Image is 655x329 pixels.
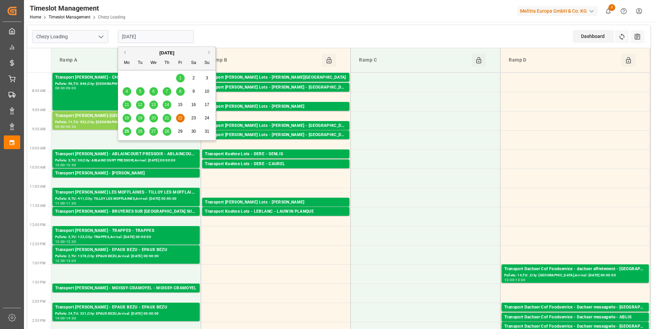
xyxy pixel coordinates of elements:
div: Choose Saturday, August 16th, 2025 [189,101,198,109]
div: Su [203,59,211,67]
div: Choose Sunday, August 10th, 2025 [203,87,211,96]
button: Next Month [208,50,212,54]
div: Choose Friday, August 1st, 2025 [176,74,185,82]
span: 23 [191,116,196,120]
div: Ramp C [356,54,472,67]
div: Transport Dachser Cof Foodservice - dachser affretement - [GEOGRAPHIC_DATA] [504,266,646,273]
div: Pallets: ,TU: 56,City: [GEOGRAPHIC_DATA],Arrival: [DATE] 00:00:00 [205,81,347,87]
span: 2 [608,4,615,11]
div: Pallets: 56,TU: 846,City: [GEOGRAPHIC_DATA],Arrival: [DATE] 00:00:00 [55,81,197,87]
span: 9:30 AM [32,127,46,131]
button: Previous Month [122,50,126,54]
button: show 2 new notifications [601,3,616,19]
div: Pallets: 5,TU: 40,City: [GEOGRAPHIC_DATA],Arrival: [DATE] 00:00:00 [205,168,347,173]
div: Choose Thursday, August 14th, 2025 [163,101,171,109]
span: 19 [138,116,142,120]
input: DD-MM-YYYY [118,30,194,43]
div: Pallets: 2,TU: ,City: MOISSY-CRAMOYEL,Arrival: [DATE] 00:00:00 [55,292,197,298]
div: Ramp B [207,54,322,67]
span: 1:00 PM [32,261,46,265]
div: 10:30 [66,163,76,167]
div: Ramp D [506,54,621,67]
div: 09:00 [55,125,65,128]
span: 2:30 PM [32,319,46,323]
div: Transport [PERSON_NAME] - MOISSY-CRAMOYEL - MOISSY-CRAMOYEL [55,285,197,292]
span: 3 [206,76,208,80]
span: 10 [205,89,209,94]
div: Transport [PERSON_NAME] Lots - [PERSON_NAME] - [GEOGRAPHIC_DATA] [205,132,347,139]
div: Pallets: ,TU: 482,City: [GEOGRAPHIC_DATA],Arrival: [DATE] 00:00:00 [205,158,347,163]
div: Transport [PERSON_NAME] LES MOFFLAINES - TILLOY LES MOFFLAINES [55,189,197,196]
div: 08:00 [55,87,65,90]
div: Choose Monday, August 11th, 2025 [123,101,131,109]
div: Melitta Europa GmbH & Co. KG [517,6,598,16]
span: 9:00 AM [32,108,46,112]
div: 14:00 [55,317,65,320]
div: Choose Friday, August 22nd, 2025 [176,114,185,122]
div: Transport [PERSON_NAME] - CHOLET [55,74,197,81]
span: 16 [191,102,196,107]
div: Pallets: ,TU: 101,City: LAUWIN PLANQUE,Arrival: [DATE] 00:00:00 [205,215,347,221]
div: Choose Wednesday, August 6th, 2025 [149,87,158,96]
div: Choose Saturday, August 23rd, 2025 [189,114,198,122]
span: 1 [179,76,182,80]
div: - [65,87,66,90]
div: Choose Tuesday, August 5th, 2025 [136,87,145,96]
span: 10:30 AM [30,166,46,169]
span: 9 [193,89,195,94]
div: Pallets: ,TU: 120,City: [GEOGRAPHIC_DATA][PERSON_NAME],Arrival: [DATE] 00:00:00 [205,129,347,135]
span: 2 [193,76,195,80]
div: 13:00 [66,259,76,262]
span: 26 [138,129,142,134]
span: 6 [152,89,155,94]
div: Transport [PERSON_NAME] - ABLAINCOURT PRESSOIR - ABLAINCOURT PRESSOIR [55,151,197,158]
div: - [65,240,66,243]
div: Choose Monday, August 18th, 2025 [123,114,131,122]
div: 09:30 [66,125,76,128]
div: Choose Tuesday, August 26th, 2025 [136,127,145,136]
div: Choose Friday, August 29th, 2025 [176,127,185,136]
div: 12:30 [55,259,65,262]
div: 10:00 [55,163,65,167]
div: Transport [PERSON_NAME] Lots - [PERSON_NAME] - [GEOGRAPHIC_DATA] SUR [GEOGRAPHIC_DATA] [205,84,347,91]
div: Pallets: ,TU: 574,City: [GEOGRAPHIC_DATA],Arrival: [DATE] 00:00:00 [205,139,347,144]
span: 13 [151,102,156,107]
div: Fr [176,59,185,67]
span: 21 [164,116,169,120]
div: - [65,125,66,128]
div: Pallets: 1,TU: 25,City: ABLIS,Arrival: [DATE] 00:00:00 [504,321,646,327]
span: 5 [139,89,141,94]
div: Choose Saturday, August 9th, 2025 [189,87,198,96]
div: Transport [PERSON_NAME] Lots - [PERSON_NAME] [205,103,347,110]
span: 31 [205,129,209,134]
div: 12:00 [55,240,65,243]
span: 12 [138,102,142,107]
span: 2:00 PM [32,300,46,303]
span: 29 [178,129,182,134]
div: Choose Sunday, August 17th, 2025 [203,101,211,109]
div: Pallets: 11,TU: 532,City: [GEOGRAPHIC_DATA],Arrival: [DATE] 00:00:00 [55,119,197,125]
span: 22 [178,116,182,120]
div: Pallets: 8,TU: 411,City: TILLOY LES MOFFLAINES,Arrival: [DATE] 00:00:00 [55,196,197,202]
div: 12:30 [66,240,76,243]
div: Choose Thursday, August 7th, 2025 [163,87,171,96]
div: Pallets: 2,TU: 1378,City: EPAUX BEZU,Arrival: [DATE] 00:00:00 [55,253,197,259]
div: 11:00 [55,202,65,205]
div: Transport Dachser Cof Foodservice - Dachser messagerie - [GEOGRAPHIC_DATA] [504,304,646,311]
span: 12:30 PM [30,242,46,246]
span: 18 [124,116,129,120]
div: 09:00 [66,87,76,90]
span: 20 [151,116,156,120]
div: Mo [123,59,131,67]
div: Choose Wednesday, August 13th, 2025 [149,101,158,109]
span: 10:00 AM [30,146,46,150]
button: Help Center [616,3,631,19]
input: Type to search/select [32,30,108,43]
button: Melitta Europa GmbH & Co. KG [517,4,601,17]
div: Pallets: 4,TU: 128,City: [GEOGRAPHIC_DATA],Arrival: [DATE] 00:00:00 [205,206,347,212]
div: Transport Kuehne Lots - DERE - CAUREL [205,161,347,168]
div: Choose Monday, August 4th, 2025 [123,87,131,96]
div: Choose Saturday, August 30th, 2025 [189,127,198,136]
div: [DATE] [118,50,215,56]
div: Choose Thursday, August 28th, 2025 [163,127,171,136]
